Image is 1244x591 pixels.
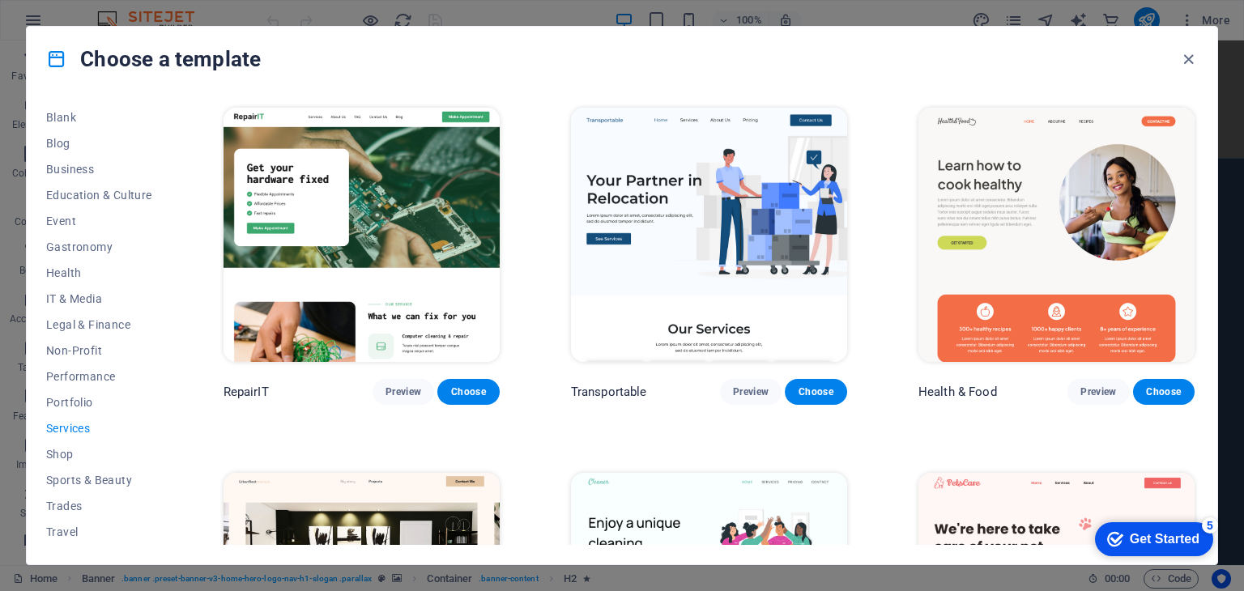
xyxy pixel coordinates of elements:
div: Get Started 5 items remaining, 0% complete [13,8,131,42]
button: Health [46,260,152,286]
button: 3 [37,521,58,525]
button: Legal & Finance [46,312,152,338]
span: IT & Media [46,292,152,305]
button: Business [46,156,152,182]
button: Sports & Beauty [46,467,152,493]
button: Choose [785,379,846,405]
button: Shop [46,441,152,467]
button: 2 [37,499,58,503]
button: Gastronomy [46,234,152,260]
button: IT & Media [46,286,152,312]
span: Trades [46,500,152,512]
img: Transportable [571,108,847,362]
span: Choose [450,385,486,398]
button: Non-Profit [46,338,152,364]
button: Portfolio [46,389,152,415]
p: Health & Food [918,384,997,400]
div: Get Started [48,18,117,32]
p: Transportable [571,384,647,400]
button: Trades [46,493,152,519]
button: Blog [46,130,152,156]
button: Event [46,208,152,234]
div: For Rent [1094,13,1166,47]
span: Portfolio [46,396,152,409]
span: Travel [46,525,152,538]
span: Event [46,215,152,227]
h4: Choose a template [46,46,261,72]
button: Services [46,415,152,441]
span: Choose [1146,385,1182,398]
button: Choose [1133,379,1195,405]
button: Blank [46,104,152,130]
button: Choose [437,379,499,405]
span: Preview [1080,385,1116,398]
button: Preview [373,379,434,405]
span: Shop [46,448,152,461]
button: 1 [37,478,58,482]
span: Choose [798,385,833,398]
button: Preview [720,379,782,405]
span: Services [46,422,152,435]
div: 5 [120,3,136,19]
span: Sports & Beauty [46,474,152,487]
button: Preview [1067,379,1129,405]
img: Health & Food [918,108,1195,362]
span: Business [46,163,152,176]
span: Performance [46,370,152,383]
span: Legal & Finance [46,318,152,331]
span: Blank [46,111,152,124]
button: Travel [46,519,152,545]
span: Preview [733,385,769,398]
span: Preview [386,385,421,398]
img: RepairIT [224,108,500,362]
button: Education & Culture [46,182,152,208]
span: Blog [46,137,152,150]
span: Non-Profit [46,344,152,357]
span: Education & Culture [46,189,152,202]
p: RepairIT [224,384,269,400]
button: Performance [46,364,152,389]
span: Gastronomy [46,240,152,253]
span: Health [46,266,152,279]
